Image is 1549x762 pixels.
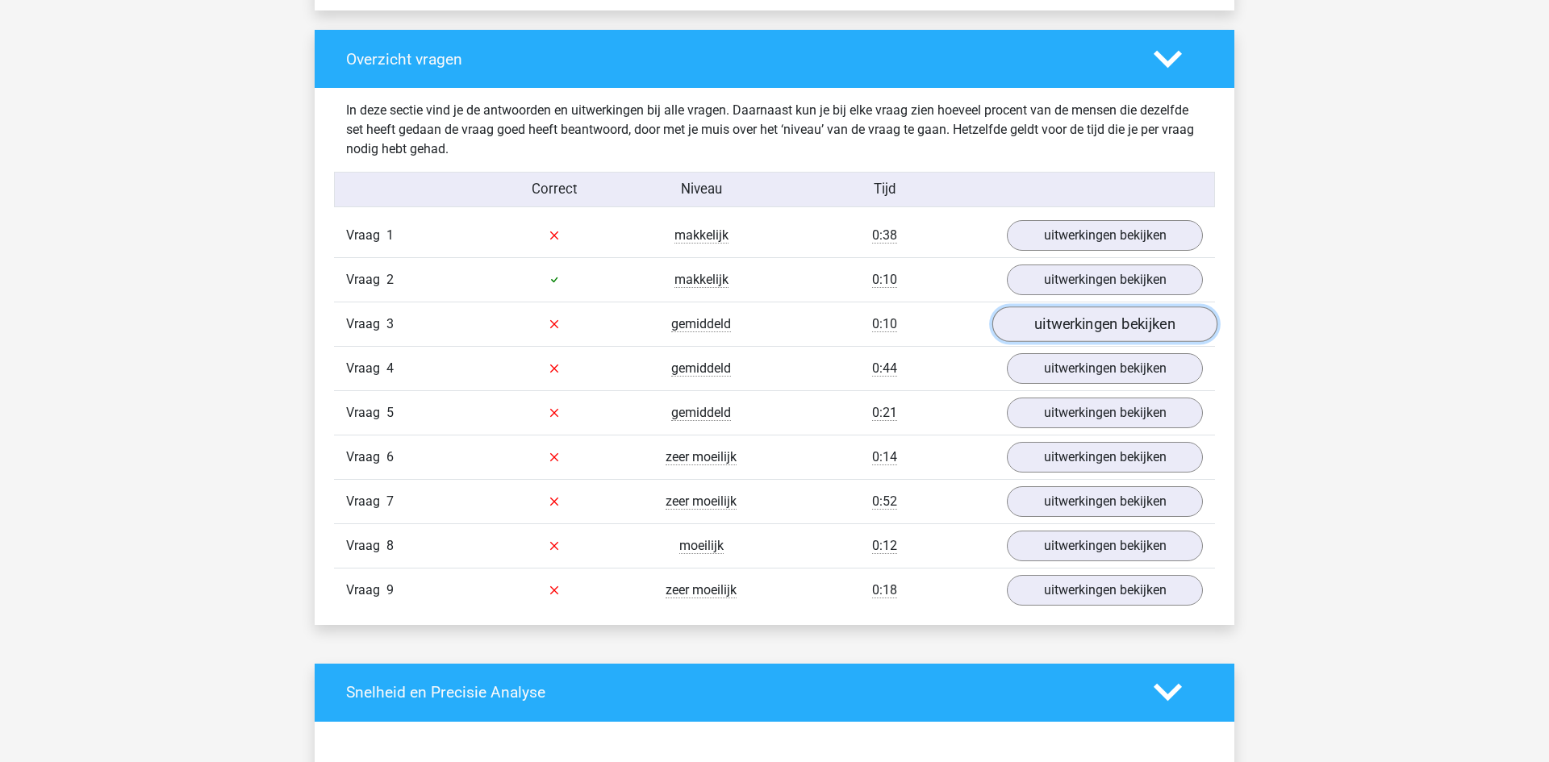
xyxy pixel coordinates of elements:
[346,581,386,600] span: Vraag
[1007,398,1203,428] a: uitwerkingen bekijken
[774,179,995,199] div: Tijd
[1007,264,1203,295] a: uitwerkingen bekijken
[674,272,729,288] span: makkelijk
[386,582,394,598] span: 9
[872,360,897,377] span: 0:44
[872,316,897,332] span: 0:10
[872,405,897,421] span: 0:21
[386,272,394,287] span: 2
[1007,353,1203,384] a: uitwerkingen bekijken
[386,449,394,464] span: 6
[386,405,394,420] span: 5
[671,360,731,377] span: gemiddeld
[346,226,386,245] span: Vraag
[346,448,386,467] span: Vraag
[666,493,737,510] span: zeer moeilijk
[666,582,737,598] span: zeer moeilijk
[386,316,394,331] span: 3
[1007,220,1203,251] a: uitwerkingen bekijken
[346,536,386,556] span: Vraag
[872,493,897,510] span: 0:52
[872,449,897,465] span: 0:14
[872,538,897,554] span: 0:12
[386,360,394,376] span: 4
[1007,442,1203,473] a: uitwerkingen bekijken
[346,683,1129,702] h4: Snelheid en Precisie Analyse
[666,449,737,465] span: zeer moeilijk
[1007,531,1203,561] a: uitwerkingen bekijken
[386,493,394,509] span: 7
[386,227,394,243] span: 1
[1007,575,1203,606] a: uitwerkingen bekijken
[671,316,731,332] span: gemiddeld
[346,270,386,289] span: Vraag
[992,306,1217,342] a: uitwerkingen bekijken
[872,582,897,598] span: 0:18
[628,179,774,199] div: Niveau
[386,538,394,553] span: 8
[334,101,1215,159] div: In deze sectie vind je de antwoorden en uitwerkingen bij alle vragen. Daarnaast kun je bij elke v...
[346,50,1129,69] h4: Overzicht vragen
[872,227,897,244] span: 0:38
[346,403,386,423] span: Vraag
[346,492,386,511] span: Vraag
[671,405,731,421] span: gemiddeld
[679,538,724,554] span: moeilijk
[346,359,386,378] span: Vraag
[346,314,386,334] span: Vraag
[872,272,897,288] span: 0:10
[482,179,628,199] div: Correct
[1007,486,1203,517] a: uitwerkingen bekijken
[674,227,729,244] span: makkelijk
